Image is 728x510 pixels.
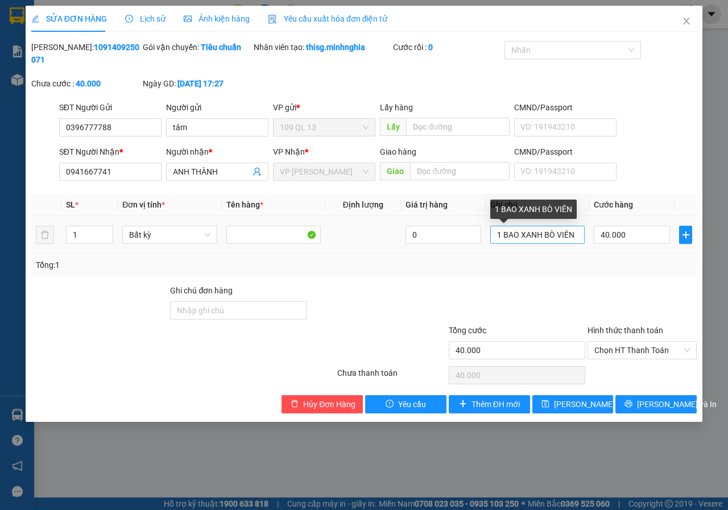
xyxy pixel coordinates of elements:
[471,398,520,411] span: Thêm ĐH mới
[594,200,633,209] span: Cước hàng
[380,103,413,112] span: Lấy hàng
[449,395,530,413] button: plusThêm ĐH mới
[5,25,217,39] li: 01 [PERSON_NAME]
[65,27,75,36] span: environment
[226,226,321,244] input: VD: Bàn, Ghế
[594,342,690,359] span: Chọn HT Thanh Toán
[170,286,233,295] label: Ghi chú đơn hàng
[254,41,391,53] div: Nhân viên tạo:
[31,77,140,90] div: Chưa cước :
[398,398,426,411] span: Yêu cầu
[680,230,692,239] span: plus
[166,146,268,158] div: Người nhận
[66,200,75,209] span: SL
[679,226,692,244] button: plus
[365,395,446,413] button: exclamation-circleYêu cầu
[303,398,355,411] span: Hủy Đơn Hàng
[490,200,577,219] div: 1 BAO XANH BÒ VIÊN
[406,200,448,209] span: Giá trị hàng
[36,259,282,271] div: Tổng: 1
[280,119,369,136] span: 109 QL 13
[410,162,509,180] input: Dọc đường
[65,42,75,51] span: phone
[306,43,365,52] b: thisg.minhnghia
[637,398,717,411] span: [PERSON_NAME] và In
[184,14,250,23] span: Ảnh kiện hàng
[65,7,161,22] b: [PERSON_NAME]
[343,200,383,209] span: Định lượng
[59,146,162,158] div: SĐT Người Nhận
[393,41,502,53] div: Cước rồi :
[31,14,107,23] span: SỬA ĐƠN HÀNG
[5,71,115,90] b: GỬI : 109 QL 13
[380,147,416,156] span: Giao hàng
[532,395,614,413] button: save[PERSON_NAME] thay đổi
[682,16,691,26] span: close
[143,77,252,90] div: Ngày GD:
[76,79,101,88] b: 40.000
[273,147,305,156] span: VP Nhận
[459,400,467,409] span: plus
[268,15,277,24] img: icon
[280,163,369,180] span: VP Phan Rí
[428,43,433,52] b: 0
[36,226,54,244] button: delete
[253,167,262,176] span: user-add
[125,15,133,23] span: clock-circle
[624,400,632,409] span: printer
[59,101,162,114] div: SĐT Người Gửi
[5,5,62,62] img: logo.jpg
[122,200,165,209] span: Đơn vị tính
[268,14,388,23] span: Yêu cầu xuất hóa đơn điện tử
[554,398,645,411] span: [PERSON_NAME] thay đổi
[380,162,410,180] span: Giao
[201,43,241,52] b: Tiêu chuẩn
[226,200,263,209] span: Tên hàng
[31,41,140,66] div: [PERSON_NAME]:
[5,39,217,53] li: 02523854854
[449,326,486,335] span: Tổng cước
[273,101,375,114] div: VP gửi
[588,326,663,335] label: Hình thức thanh toán
[490,226,585,244] input: Ghi Chú
[486,194,589,216] th: Ghi chú
[514,101,617,114] div: CMND/Passport
[406,118,509,136] input: Dọc đường
[336,367,448,387] div: Chưa thanh toán
[380,118,406,136] span: Lấy
[31,15,39,23] span: edit
[170,301,307,320] input: Ghi chú đơn hàng
[143,41,252,53] div: Gói vận chuyển:
[386,400,394,409] span: exclamation-circle
[129,226,210,243] span: Bất kỳ
[291,400,299,409] span: delete
[282,395,363,413] button: deleteHủy Đơn Hàng
[615,395,697,413] button: printer[PERSON_NAME] và In
[514,146,617,158] div: CMND/Passport
[177,79,224,88] b: [DATE] 17:27
[166,101,268,114] div: Người gửi
[671,6,702,38] button: Close
[541,400,549,409] span: save
[184,15,192,23] span: picture
[125,14,166,23] span: Lịch sử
